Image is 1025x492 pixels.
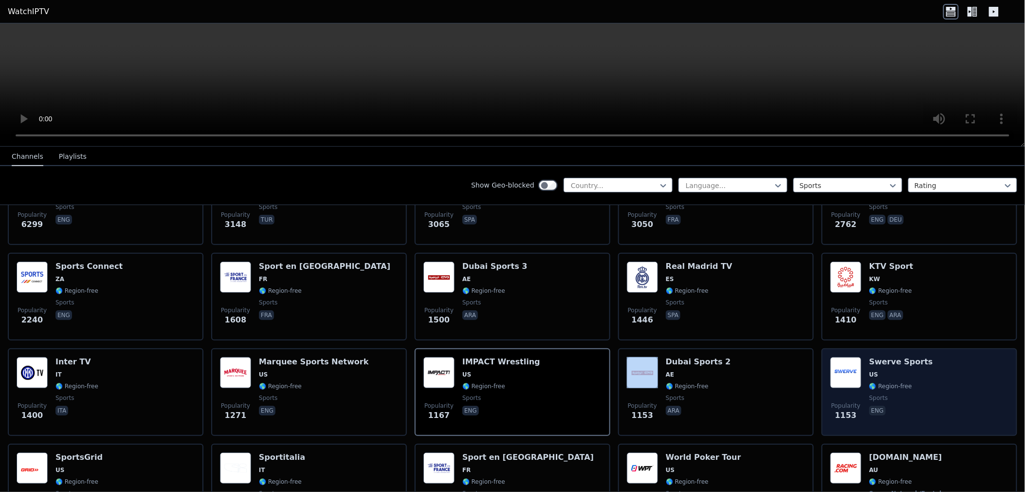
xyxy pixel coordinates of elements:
span: 1446 [632,314,654,326]
span: 🌎 Region-free [55,478,98,486]
span: sports [259,203,277,211]
img: World Poker Tour [627,453,658,484]
h6: [DOMAIN_NAME] [869,453,944,462]
span: 3050 [632,219,654,230]
span: sports [462,394,481,402]
span: IT [55,371,62,378]
span: 🌎 Region-free [462,382,505,390]
span: sports [55,203,74,211]
span: 1410 [835,314,857,326]
img: Swerve Sports [830,357,861,388]
p: eng [869,310,886,320]
span: US [666,466,675,474]
span: 🌎 Region-free [259,382,302,390]
img: Sportitalia [220,453,251,484]
h6: Swerve Sports [869,357,933,367]
span: sports [259,394,277,402]
span: Popularity [18,402,47,410]
img: Marquee Sports Network [220,357,251,388]
span: sports [869,394,888,402]
span: sports [259,299,277,306]
span: ES [666,275,674,283]
span: AU [869,466,879,474]
p: ara [666,406,681,416]
p: tur [259,215,275,225]
span: US [55,466,64,474]
span: Popularity [424,402,454,410]
span: AE [462,275,471,283]
label: Show Geo-blocked [471,180,534,190]
span: Popularity [424,211,454,219]
img: KTV Sport [830,262,861,293]
span: 🌎 Region-free [666,382,709,390]
span: 🌎 Region-free [55,382,98,390]
img: Dubai Sports 2 [627,357,658,388]
span: sports [666,203,684,211]
h6: IMPACT Wrestling [462,357,540,367]
button: Playlists [59,148,87,166]
span: 🌎 Region-free [666,287,709,295]
span: US [869,371,878,378]
p: eng [55,215,72,225]
span: Popularity [831,211,860,219]
p: eng [55,310,72,320]
span: 🌎 Region-free [666,478,709,486]
span: 1400 [21,410,43,421]
span: US [462,371,471,378]
span: Popularity [628,306,657,314]
p: eng [869,215,886,225]
span: Popularity [221,211,250,219]
p: spa [462,215,477,225]
span: 🌎 Region-free [259,287,302,295]
span: Popularity [18,211,47,219]
span: 1167 [428,410,450,421]
span: 🌎 Region-free [462,478,505,486]
span: Popularity [831,402,860,410]
span: 1608 [225,314,247,326]
span: sports [666,394,684,402]
span: 3148 [225,219,247,230]
span: ZA [55,275,64,283]
h6: Dubai Sports 2 [666,357,731,367]
h6: Sportitalia [259,453,305,462]
span: FR [259,275,267,283]
span: sports [55,394,74,402]
span: KW [869,275,880,283]
span: Popularity [221,306,250,314]
img: SportsGrid [17,453,48,484]
p: ara [888,310,903,320]
span: sports [462,299,481,306]
span: 1271 [225,410,247,421]
p: deu [888,215,904,225]
span: sports [462,203,481,211]
span: Popularity [424,306,454,314]
span: sports [869,203,888,211]
h6: Marquee Sports Network [259,357,369,367]
span: 🌎 Region-free [259,478,302,486]
span: Popularity [628,402,657,410]
p: spa [666,310,680,320]
p: eng [869,406,886,416]
span: 🌎 Region-free [869,478,912,486]
span: Popularity [831,306,860,314]
h6: Dubai Sports 3 [462,262,528,271]
img: Inter TV [17,357,48,388]
img: Real Madrid TV [627,262,658,293]
a: WatchIPTV [8,6,49,18]
img: Racing.com [830,453,861,484]
span: sports [869,299,888,306]
h6: World Poker Tour [666,453,741,462]
span: 🌎 Region-free [55,287,98,295]
p: eng [462,406,479,416]
span: 2762 [835,219,857,230]
span: 1153 [835,410,857,421]
span: 6299 [21,219,43,230]
span: Popularity [221,402,250,410]
h6: KTV Sport [869,262,914,271]
span: 2240 [21,314,43,326]
span: 🌎 Region-free [462,287,505,295]
span: sports [55,299,74,306]
img: Sport en France [423,453,455,484]
button: Channels [12,148,43,166]
span: US [259,371,268,378]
